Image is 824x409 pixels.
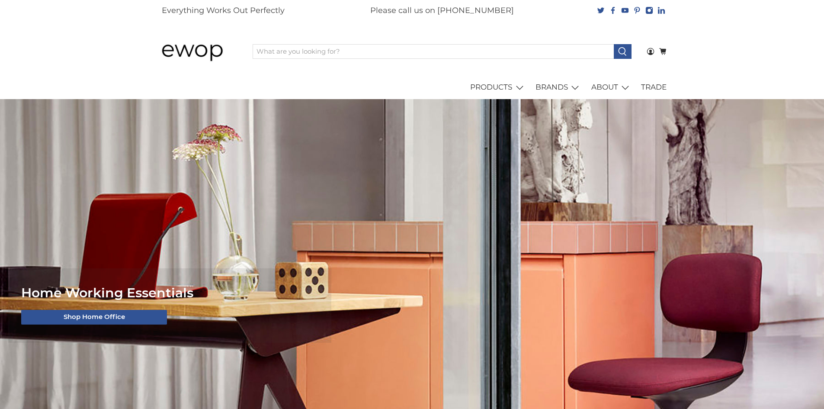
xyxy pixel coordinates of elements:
a: Shop Home Office [21,310,167,325]
p: Everything Works Out Perfectly [162,5,285,16]
p: Please call us on [PHONE_NUMBER] [370,5,514,16]
span: Home Working Essentials [21,285,193,301]
a: BRANDS [531,75,587,100]
a: TRADE [636,75,672,100]
a: ABOUT [586,75,636,100]
input: What are you looking for? [253,44,614,59]
nav: main navigation [153,75,672,100]
a: PRODUCTS [465,75,531,100]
